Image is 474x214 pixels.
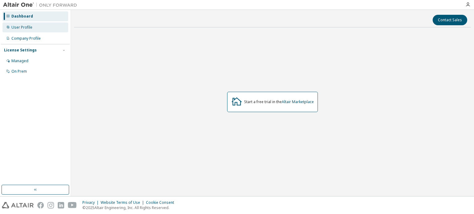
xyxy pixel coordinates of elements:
img: Altair One [3,2,80,8]
a: Altair Marketplace [282,99,314,104]
div: Cookie Consent [146,200,178,205]
div: Dashboard [11,14,33,19]
div: Managed [11,59,28,63]
div: Company Profile [11,36,41,41]
img: youtube.svg [68,202,77,208]
button: Contact Sales [433,15,467,25]
div: On Prem [11,69,27,74]
img: altair_logo.svg [2,202,34,208]
img: facebook.svg [37,202,44,208]
img: instagram.svg [48,202,54,208]
div: Start a free trial in the [244,99,314,104]
img: linkedin.svg [58,202,64,208]
div: User Profile [11,25,32,30]
p: © 2025 Altair Engineering, Inc. All Rights Reserved. [82,205,178,210]
div: License Settings [4,48,37,53]
div: Privacy [82,200,101,205]
div: Website Terms of Use [101,200,146,205]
